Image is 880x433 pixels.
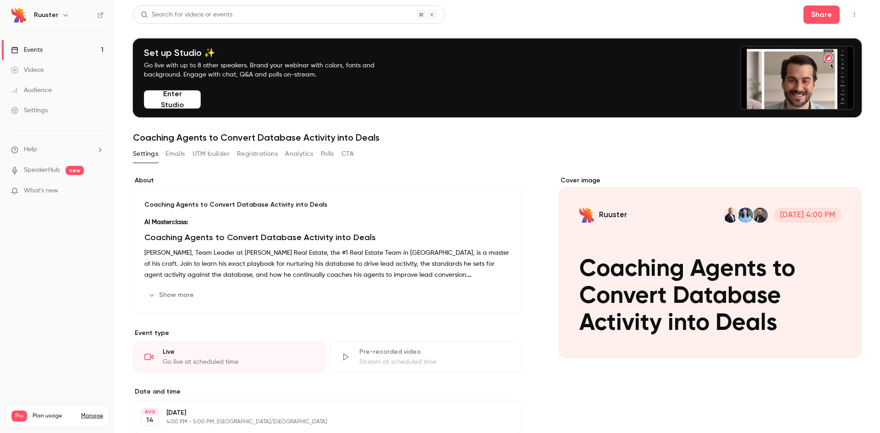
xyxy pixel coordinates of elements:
[144,47,396,58] h4: Set up Studio ✨
[144,288,199,302] button: Show more
[133,387,522,396] label: Date and time
[330,341,522,373] div: Pre-recorded videoStream at scheduled time
[146,416,154,425] p: 14
[359,357,511,367] div: Stream at scheduled time
[321,147,334,161] button: Polls
[803,5,840,24] button: Share
[163,357,314,367] div: Go live at scheduled time
[166,408,473,417] p: [DATE]
[165,147,185,161] button: Emails
[163,347,314,356] div: Live
[141,10,232,20] div: Search for videos or events
[144,247,511,280] p: [PERSON_NAME], Team Leader at [PERSON_NAME] Real Estate, the #1 Real Estate Team in [GEOGRAPHIC_D...
[81,412,103,420] a: Manage
[11,86,52,95] div: Audience
[33,412,76,420] span: Plan usage
[93,187,104,195] iframe: Noticeable Trigger
[144,90,201,109] button: Enter Studio
[11,106,48,115] div: Settings
[11,45,43,55] div: Events
[166,418,473,426] p: 4:00 PM - 5:00 PM, [GEOGRAPHIC_DATA]/[GEOGRAPHIC_DATA]
[11,8,26,22] img: Ruuster
[133,147,158,161] button: Settings
[144,232,376,242] strong: Coaching Agents to Convert Database Activity into Deals
[559,176,862,185] label: Cover image
[144,219,188,225] strong: AI Masterclass:
[144,200,511,209] p: Coaching Agents to Convert Database Activity into Deals
[133,341,326,373] div: LiveGo live at scheduled time
[192,147,230,161] button: UTM builder
[237,147,278,161] button: Registrations
[341,147,354,161] button: CTA
[34,11,58,20] h6: Ruuster
[144,61,396,79] p: Go live with up to 8 other speakers. Brand your webinar with colors, fonts and background. Engage...
[133,176,522,185] label: About
[559,176,862,358] section: Cover image
[24,145,37,154] span: Help
[133,132,862,143] h1: Coaching Agents to Convert Database Activity into Deals
[11,145,104,154] li: help-dropdown-opener
[142,409,158,415] div: AUG
[285,147,313,161] button: Analytics
[359,347,511,356] div: Pre-recorded video
[11,66,44,75] div: Videos
[11,411,27,422] span: Pro
[24,186,58,196] span: What's new
[133,329,522,338] p: Event type
[66,166,84,175] span: new
[24,165,60,175] a: SpeakerHub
